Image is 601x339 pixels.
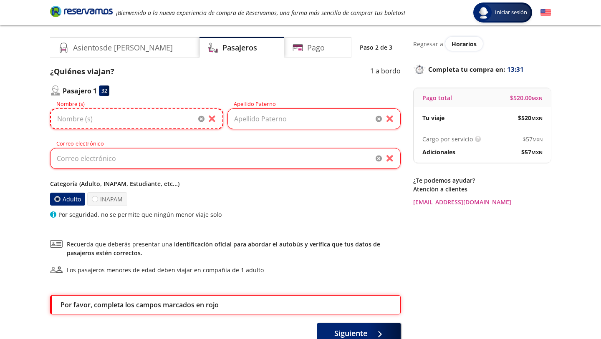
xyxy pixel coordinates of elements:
button: English [540,8,551,18]
input: Correo electrónico [50,148,401,169]
div: 32 [99,85,109,96]
span: Recuerda que deberás presentar una [67,240,401,257]
small: MXN [531,115,543,121]
h4: Pasajeros [222,42,257,53]
div: Regresar a ver horarios [413,37,551,51]
label: Adulto [50,193,85,206]
span: Horarios [452,40,477,48]
p: Pasajero 1 [63,86,97,96]
span: $ 57 [523,135,543,143]
span: Siguiente [334,328,367,339]
p: 1 a bordo [370,66,401,77]
span: $ 520 [518,113,543,122]
p: Categoría (Adulto, INAPAM, Estudiante, etc...) [50,179,401,188]
small: MXN [531,149,543,156]
small: MXN [533,136,543,143]
a: Brand Logo [50,5,113,20]
span: $ 57 [521,148,543,156]
p: Por favor, completa los campos marcados en rojo [61,300,219,310]
p: Completa tu compra en : [413,63,551,75]
h4: Pago [307,42,325,53]
a: identificación oficial para abordar el autobús y verifica que tus datos de pasajeros estén correc... [67,240,380,257]
p: Paso 2 de 3 [360,43,392,52]
i: Brand Logo [50,5,113,18]
span: Iniciar sesión [492,8,530,17]
p: Atención a clientes [413,185,551,193]
p: Adicionales [422,148,455,156]
p: ¿Te podemos ayudar? [413,176,551,185]
p: Tu viaje [422,113,444,122]
a: [EMAIL_ADDRESS][DOMAIN_NAME] [413,198,551,206]
p: Por seguridad, no se permite que ningún menor viaje solo [58,210,222,219]
input: Apellido Paterno [227,108,401,129]
p: Cargo por servicio [422,135,473,143]
small: MXN [532,95,543,101]
label: INAPAM [87,192,127,206]
p: Regresar a [413,40,443,48]
div: Los pasajeros menores de edad deben viajar en compañía de 1 adulto [67,266,264,274]
input: Nombre (s) [50,108,223,129]
span: 13:31 [507,65,524,74]
em: ¡Bienvenido a la nueva experiencia de compra de Reservamos, una forma más sencilla de comprar tus... [116,9,405,17]
span: $ 520.00 [510,93,543,102]
h4: Asientos de [PERSON_NAME] [73,42,173,53]
p: ¿Quiénes viajan? [50,66,114,77]
p: Pago total [422,93,452,102]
